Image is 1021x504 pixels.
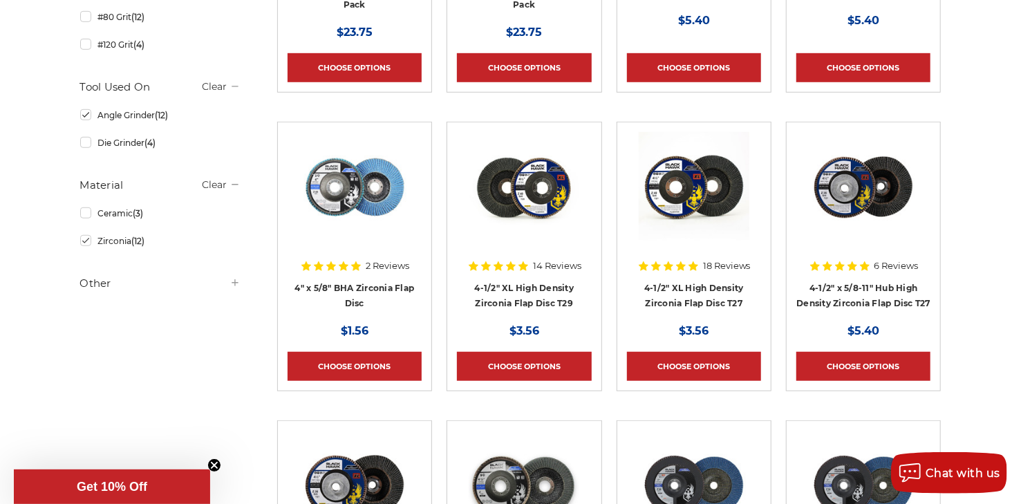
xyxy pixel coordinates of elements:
span: 18 Reviews [703,261,751,270]
span: $5.40 [678,14,710,27]
a: Choose Options [627,53,761,82]
a: #120 Grit [80,32,241,57]
button: Chat with us [891,452,1007,494]
h5: Tool Used On [80,79,241,95]
a: Angle Grinder [80,103,241,127]
span: (4) [133,39,144,50]
img: high density flap disc with screw hub [808,132,919,243]
a: 4-1/2" XL High Density Zirconia Flap Disc T27 [627,132,761,266]
a: Choose Options [457,352,591,381]
a: high density flap disc with screw hub [796,132,930,266]
span: $5.40 [847,324,879,337]
a: Choose Options [796,352,930,381]
button: Close teaser [207,458,221,472]
a: Zirconia [80,229,241,253]
a: Die Grinder [80,131,241,155]
a: Choose Options [627,352,761,381]
a: 4-inch BHA Zirconia flap disc with 40 grit designed for aggressive metal sanding and grinding [288,132,422,266]
span: (12) [131,12,144,22]
span: 14 Reviews [533,261,581,270]
span: $23.75 [337,26,373,39]
a: Ceramic [80,201,241,225]
a: Choose Options [288,53,422,82]
h5: Material [80,177,241,194]
a: Clear [202,178,227,190]
img: 4-1/2" XL High Density Zirconia Flap Disc T29 [469,132,579,243]
a: 4-1/2" XL High Density Zirconia Flap Disc T29 [457,132,591,266]
span: $3.56 [509,324,539,337]
a: Choose Options [457,53,591,82]
span: $5.40 [847,14,879,27]
a: 4-1/2" XL High Density Zirconia Flap Disc T27 [644,283,744,309]
span: 6 Reviews [874,261,919,270]
a: Choose Options [288,352,422,381]
span: (4) [144,138,156,148]
span: $3.56 [679,324,709,337]
span: (3) [133,208,143,218]
img: 4-inch BHA Zirconia flap disc with 40 grit designed for aggressive metal sanding and grinding [299,132,410,243]
a: Choose Options [796,53,930,82]
span: (12) [131,236,144,246]
a: #80 Grit [80,5,241,29]
h5: Other [80,275,241,292]
a: Clear [202,80,227,93]
div: Get 10% OffClose teaser [14,469,210,504]
img: 4-1/2" XL High Density Zirconia Flap Disc T27 [639,132,749,243]
a: 4" x 5/8" BHA Zirconia Flap Disc [294,283,414,309]
span: 2 Reviews [366,261,409,270]
span: Chat with us [926,467,1000,480]
span: Get 10% Off [77,480,147,494]
span: (12) [155,110,168,120]
span: $23.75 [506,26,542,39]
span: $1.56 [341,324,368,337]
a: 4-1/2" XL High Density Zirconia Flap Disc T29 [475,283,574,309]
a: 4-1/2" x 5/8-11" Hub High Density Zirconia Flap Disc T27 [796,283,930,309]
